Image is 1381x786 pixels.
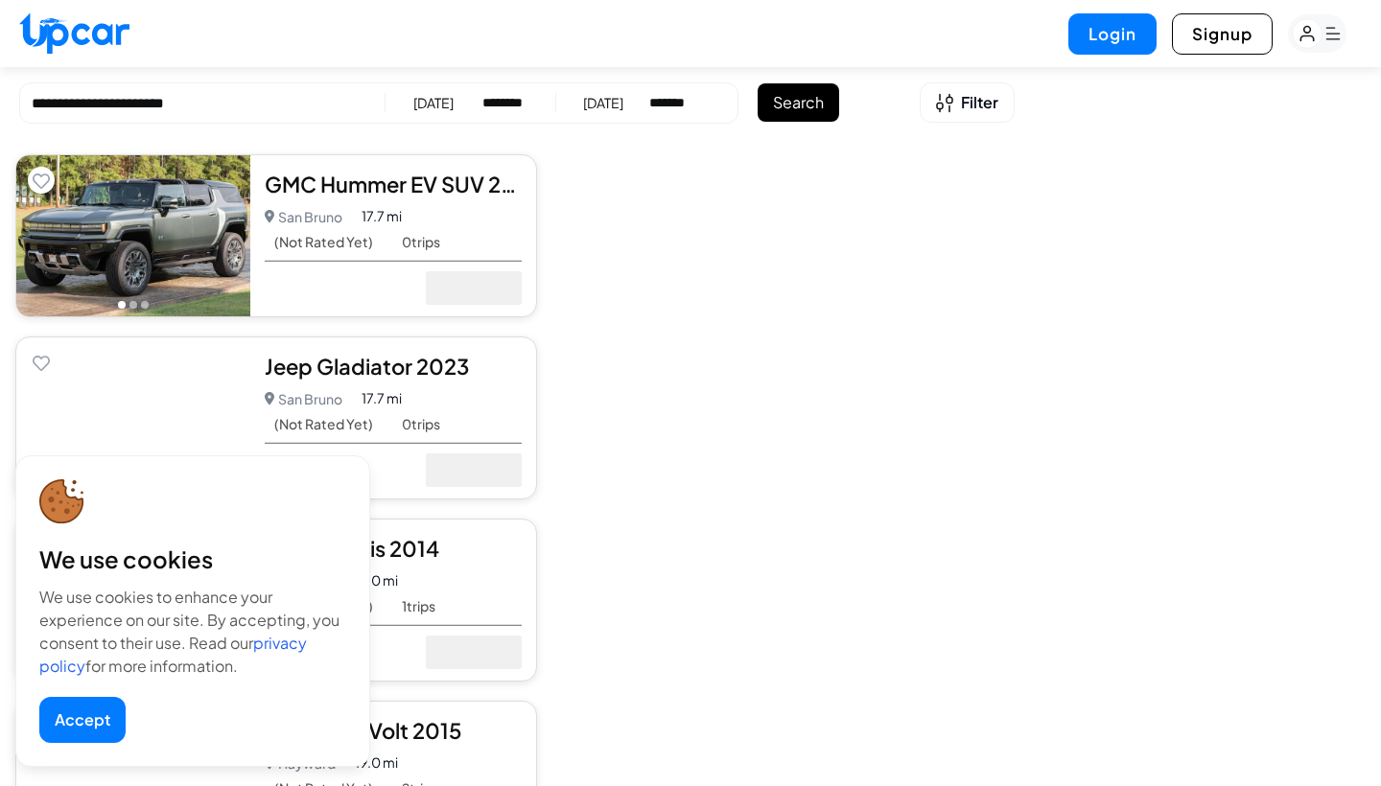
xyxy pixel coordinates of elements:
[129,301,137,309] button: Go to photo 2
[274,234,373,250] span: (Not Rated Yet)
[19,12,129,54] img: Upcar Logo
[265,716,522,745] div: Chevrolet Volt 2015
[265,385,343,412] p: San Bruno
[39,479,84,524] img: cookie-icon.svg
[28,167,55,194] button: Add to favorites
[265,170,522,198] div: GMC Hummer EV SUV 2024
[1068,13,1157,55] button: Login
[413,93,454,112] div: [DATE]
[265,534,522,563] div: Toyota Yaris 2014
[402,416,440,432] span: 0 trips
[265,352,522,381] div: Jeep Gladiator 2023
[355,570,398,590] span: 19.0 mi
[28,349,55,376] button: Add to favorites
[39,586,346,678] div: We use cookies to enhance your experience on our site. By accepting, you consent to their use. Re...
[265,203,343,230] p: San Bruno
[362,388,402,408] span: 17.7 mi
[355,752,398,773] span: 19.0 mi
[1172,13,1273,55] button: Signup
[141,301,149,309] button: Go to photo 3
[39,543,346,574] div: We use cookies
[16,155,250,316] img: Car Image
[118,301,126,309] button: Go to photo 1
[274,416,373,432] span: (Not Rated Yet)
[362,206,402,226] span: 17.7 mi
[39,697,126,743] button: Accept
[16,337,250,498] img: Car Image
[402,234,440,250] span: 0 trips
[402,598,435,614] span: 1 trips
